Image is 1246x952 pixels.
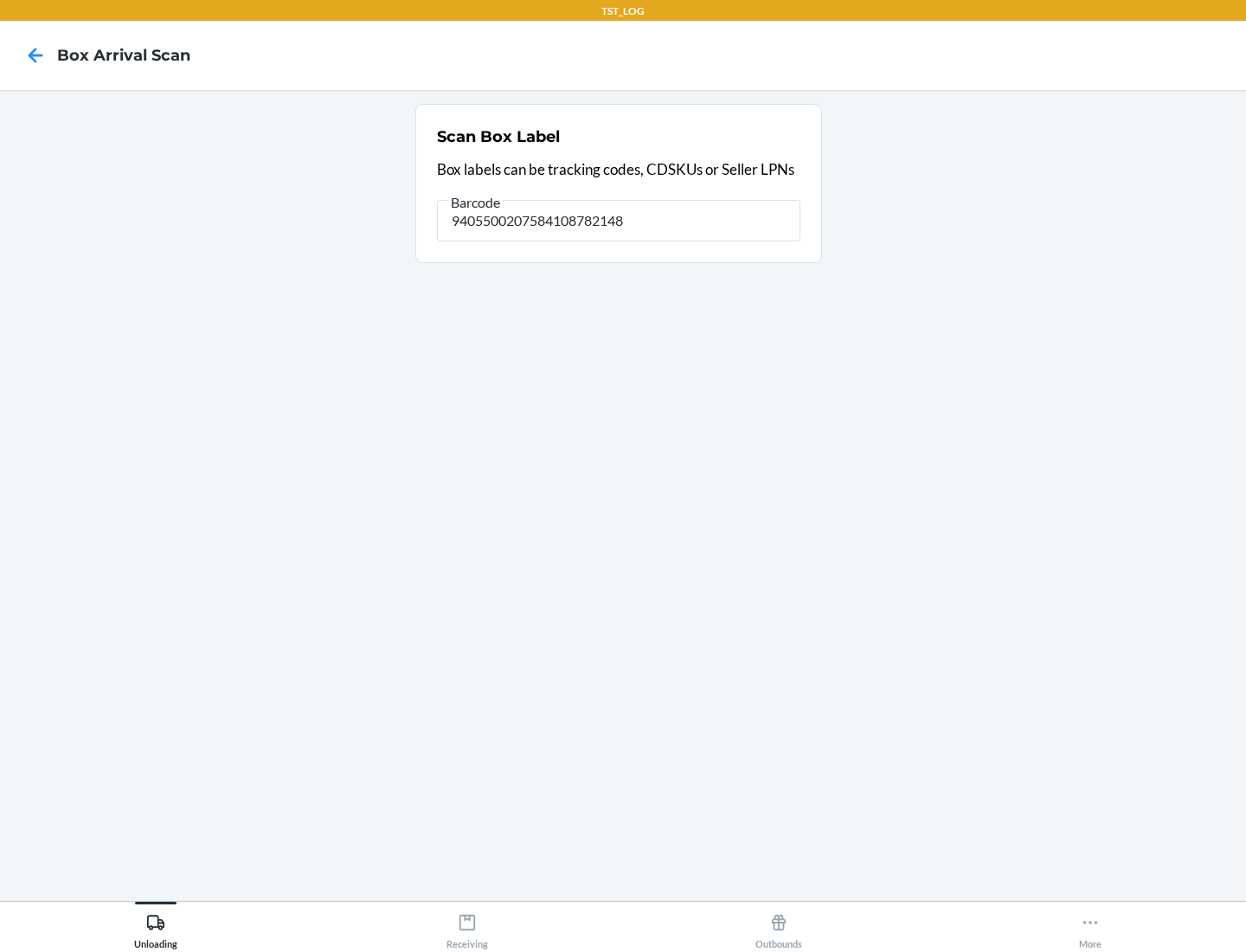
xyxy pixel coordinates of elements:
[437,125,560,148] h2: Scan Box Label
[448,194,503,211] span: Barcode
[934,902,1246,949] button: More
[437,200,800,241] input: Barcode
[446,906,488,949] div: Receiving
[1079,906,1101,949] div: More
[134,906,177,949] div: Unloading
[623,902,934,949] button: Outbounds
[437,158,800,181] p: Box labels can be tracking codes, CDSKUs or Seller LPNs
[755,906,802,949] div: Outbounds
[57,44,190,67] h4: Box Arrival Scan
[311,902,623,949] button: Receiving
[601,3,645,19] p: TST_LOG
